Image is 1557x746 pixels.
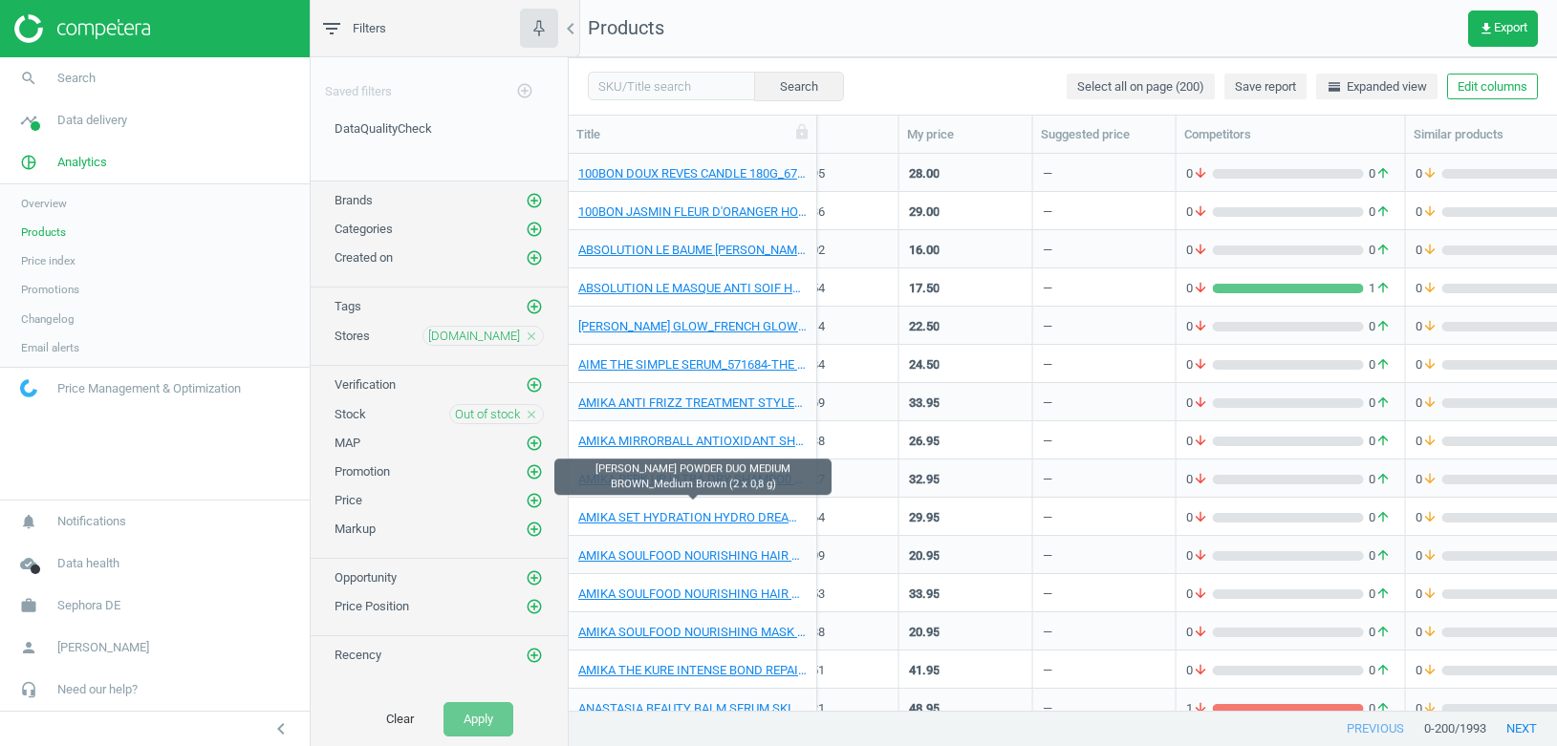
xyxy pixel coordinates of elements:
[1224,74,1307,100] button: Save report
[1422,509,1438,526] i: arrow_downward
[525,220,544,239] button: add_circle_outline
[578,662,807,679] a: AMIKA THE KURE INTENSE BOND REPAIR MASK 250ML_651251-THE KURE INTENSE BOND REPAIR MASK 250ML
[576,126,809,143] div: Title
[1375,547,1391,565] i: arrow_upward
[525,297,544,316] button: add_circle_outline
[907,126,1025,143] div: My price
[526,376,543,394] i: add_circle_outline
[353,20,386,37] span: Filters
[1316,74,1438,100] button: horizontal_splitExpanded view
[1193,280,1208,297] i: arrow_downward
[578,700,807,717] a: ANASTASIA BEAUTY BALM SERUM SKIN TINT - SHADE 12_725721-BEAUTY BALM SERUM BOOSTED SKIN TINT SHAD
[11,102,47,139] i: timeline
[909,624,940,641] div: 20.95
[785,165,889,182] div: 670195
[1422,318,1438,335] i: arrow_downward
[1375,356,1391,373] i: arrow_upward
[909,280,940,297] div: 17.50
[1375,394,1391,412] i: arrow_upward
[57,112,127,129] span: Data delivery
[1186,433,1213,450] span: 0
[1364,165,1395,182] span: 0
[1067,74,1215,100] button: Select all on page (200)
[785,624,889,641] div: 728488
[11,671,47,708] i: headset_mic
[428,328,520,345] span: [DOMAIN_NAME]
[1416,318,1442,335] span: 0
[21,340,79,355] span: Email alerts
[1364,280,1395,297] span: 1
[588,72,755,100] input: SKU/Title search
[21,224,66,240] span: Products
[578,394,807,412] a: AMIKA ANTI FRIZZ TREATMENT STYLER 200ML_767669-FRIZZ-ME-NOT
[569,154,1557,712] div: grid
[1186,547,1213,565] span: 0
[785,280,889,297] div: 578254
[909,242,940,259] div: 16.00
[311,57,568,111] div: Saved filters
[1186,624,1213,641] span: 0
[11,587,47,624] i: work
[320,17,343,40] i: filter_list
[335,493,362,507] span: Price
[578,586,807,603] a: AMIKA SOULFOOD NOURISHING HAIR MASK 250ML_651253-SOULFOOD NOURISHING HAIR MASK 250ML
[1186,242,1213,259] span: 0
[525,330,538,343] i: close
[909,586,940,603] div: 33.95
[526,569,543,586] i: add_circle_outline
[526,492,543,509] i: add_circle_outline
[1043,586,1052,609] div: —
[335,436,360,450] span: MAP
[14,14,150,43] img: ajHJNr6hYgQAAAAASUVORK5CYII=
[1479,21,1494,36] i: get_app
[366,702,434,736] button: Clear
[335,464,390,479] span: Promotion
[1375,471,1391,488] i: arrow_upward
[1422,203,1438,221] i: arrow_downward
[1364,700,1395,717] span: 0
[335,407,366,421] span: Stock
[909,203,940,221] div: 29.00
[525,408,538,421] i: close
[525,462,544,481] button: add_circle_outline
[1375,433,1391,450] i: arrow_upward
[578,318,807,335] a: [PERSON_NAME] GLOW_FRENCH GLOW-510414
[785,242,889,259] div: 512502
[526,192,543,209] i: add_circle_outline
[1416,165,1442,182] span: 0
[1186,356,1213,373] span: 0
[11,629,47,666] i: person
[1479,21,1527,36] span: Export
[1043,242,1052,266] div: —
[1447,74,1538,100] button: Edit columns
[1043,509,1052,533] div: —
[1375,242,1391,259] i: arrow_upward
[1043,700,1052,724] div: —
[1375,509,1391,526] i: arrow_upward
[526,435,543,452] i: add_circle_outline
[785,203,889,221] div: 586436
[1186,165,1213,182] span: 0
[57,681,138,698] span: Need our help?
[1186,203,1213,221] span: 0
[1327,79,1342,95] i: horizontal_split
[1043,318,1052,342] div: —
[909,509,940,526] div: 29.95
[1327,712,1424,746] button: previous
[1193,318,1208,335] i: arrow_downward
[1422,356,1438,373] i: arrow_downward
[1077,78,1204,96] span: Select all on page (200)
[1422,700,1438,717] i: arrow_downward
[1364,203,1395,221] span: 0
[578,280,807,297] a: ABSOLUTION LE MASQUE ANTI SOIF HYDRATANT 50ML_578254-LE MASQUE ANTI SOIF HYDRATANT 50ML
[1375,165,1391,182] i: arrow_upward
[1186,509,1213,526] span: 0
[525,491,544,510] button: add_circle_outline
[1364,547,1395,565] span: 0
[1193,394,1208,412] i: arrow_downward
[525,191,544,210] button: add_circle_outline
[335,250,393,265] span: Created on
[443,702,513,736] button: Apply
[1193,433,1208,450] i: arrow_downward
[525,646,544,665] button: add_circle_outline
